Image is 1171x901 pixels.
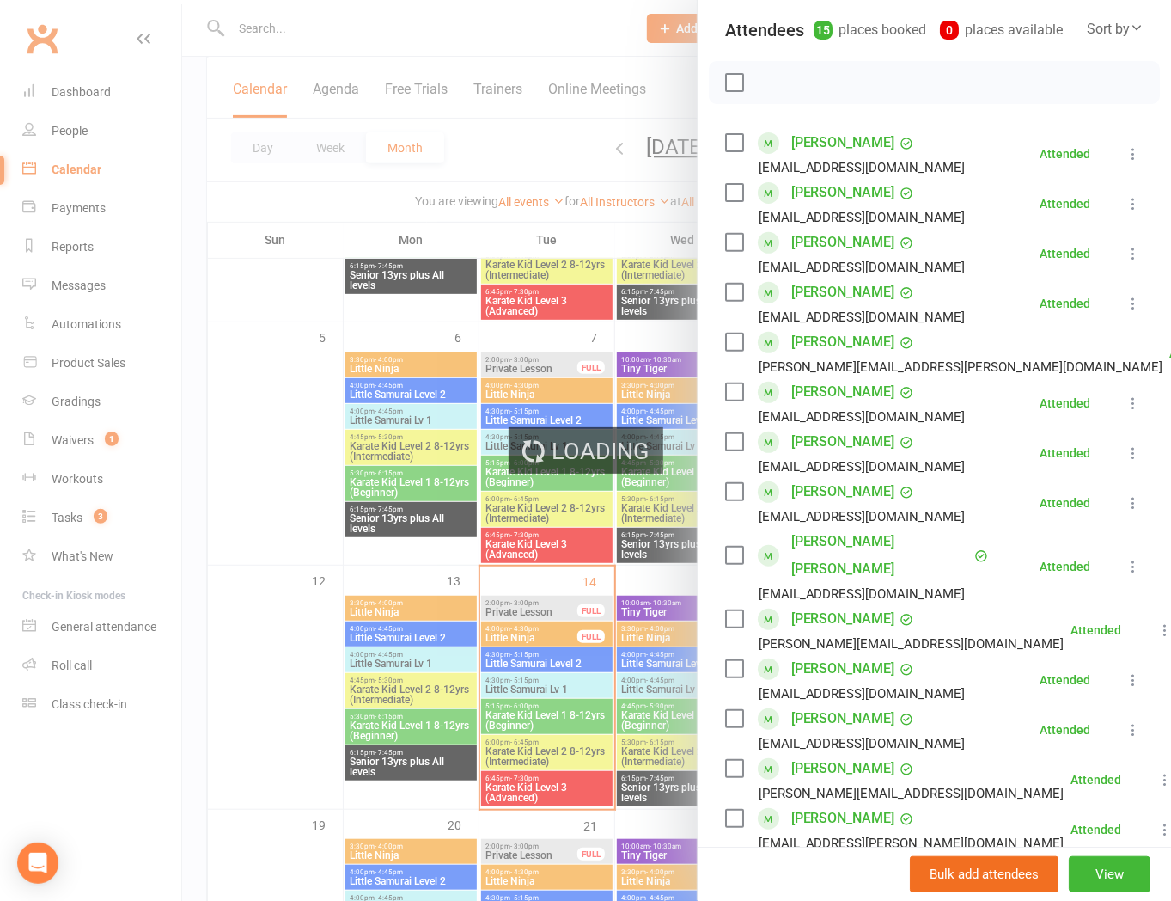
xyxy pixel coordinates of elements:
div: Attended [1040,724,1090,736]
div: [EMAIL_ADDRESS][DOMAIN_NAME] [759,732,966,755]
a: [PERSON_NAME] [791,805,895,832]
div: places booked [814,18,926,42]
a: [PERSON_NAME] [791,755,895,782]
a: [PERSON_NAME] [791,605,895,633]
a: [PERSON_NAME] [791,655,895,683]
div: [EMAIL_ADDRESS][DOMAIN_NAME] [759,206,966,229]
div: [PERSON_NAME][EMAIL_ADDRESS][DOMAIN_NAME] [759,782,1064,805]
a: [PERSON_NAME] [791,279,895,306]
div: Open Intercom Messenger [17,843,58,884]
a: [PERSON_NAME] [791,428,895,456]
a: [PERSON_NAME] [791,478,895,506]
div: Attended [1040,248,1090,260]
div: Attended [1040,497,1090,509]
div: Attended [1071,824,1122,836]
div: [EMAIL_ADDRESS][PERSON_NAME][DOMAIN_NAME] [759,832,1064,855]
div: Attended [1040,561,1090,573]
a: [PERSON_NAME] [791,378,895,406]
div: [EMAIL_ADDRESS][DOMAIN_NAME] [759,506,966,528]
div: places available [940,18,1063,42]
div: Attended [1040,297,1090,310]
div: [EMAIL_ADDRESS][DOMAIN_NAME] [759,456,966,478]
a: [PERSON_NAME] [791,179,895,206]
button: View [1069,856,1150,892]
div: Attended [1040,447,1090,459]
a: [PERSON_NAME] [791,229,895,256]
a: [PERSON_NAME] [PERSON_NAME] [791,528,970,583]
a: [PERSON_NAME] [791,705,895,732]
div: [EMAIL_ADDRESS][DOMAIN_NAME] [759,583,966,605]
div: 0 [940,21,959,40]
a: [PERSON_NAME] [791,129,895,156]
div: Attended [1040,397,1090,409]
div: [PERSON_NAME][EMAIL_ADDRESS][DOMAIN_NAME] [759,633,1064,655]
div: 15 [814,21,833,40]
button: Bulk add attendees [910,856,1058,892]
div: Attended [1040,148,1090,160]
div: [EMAIL_ADDRESS][DOMAIN_NAME] [759,256,966,279]
div: Attended [1071,624,1122,636]
div: Attendees [725,18,804,42]
div: [EMAIL_ADDRESS][DOMAIN_NAME] [759,306,966,328]
div: Sort by [1087,18,1144,40]
div: [EMAIL_ADDRESS][DOMAIN_NAME] [759,156,966,179]
div: [EMAIL_ADDRESS][DOMAIN_NAME] [759,683,966,705]
div: Attended [1040,674,1090,686]
div: Attended [1040,198,1090,210]
div: [PERSON_NAME][EMAIL_ADDRESS][PERSON_NAME][DOMAIN_NAME] [759,356,1163,378]
a: [PERSON_NAME] [791,328,895,356]
div: [EMAIL_ADDRESS][DOMAIN_NAME] [759,406,966,428]
div: Attended [1071,774,1122,786]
